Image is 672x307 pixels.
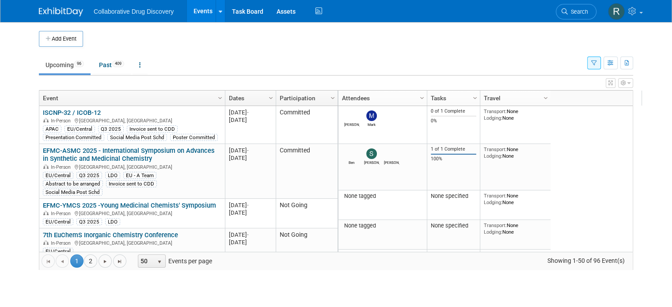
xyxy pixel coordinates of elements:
span: Transport: [484,222,507,228]
span: Collaborative Drug Discovery [94,8,174,15]
div: Mark Garlinghouse [364,121,380,127]
img: Ben Retamal [346,148,357,159]
a: Go to the last page [113,254,126,268]
span: In-Person [51,164,73,170]
div: None None [484,146,547,159]
span: Transport: [484,108,507,114]
a: Column Settings [541,91,551,104]
a: Past409 [92,57,131,73]
div: [DATE] [229,209,272,216]
div: APAC [43,125,61,133]
a: Column Settings [471,91,480,104]
span: 1 [70,254,84,268]
span: 50 [138,255,153,267]
a: Tasks [431,91,474,106]
td: Not Going [276,228,338,258]
span: Go to the last page [116,258,123,265]
div: None tagged [342,222,424,229]
td: Committed [276,106,338,144]
a: 7th EuChemS Inorganic Chemistry Conference [43,231,178,239]
div: EU/Central [65,125,95,133]
img: In-Person Event [43,240,49,245]
a: Column Settings [216,91,225,104]
a: EFMC-YMCS 2025 -Young Medicinal Chemists' Symposium [43,201,216,209]
span: Transport: [484,146,507,152]
span: In-Person [51,211,73,216]
div: [DATE] [229,201,272,209]
div: Invoice sent to CDD [127,125,178,133]
div: 1 of 1 Complete [431,146,477,152]
img: ExhibitDay [39,8,83,16]
div: 0% [431,118,477,124]
div: 0 of 1 Complete [431,108,477,114]
a: EFMC-ASMC 2025 - International Symposium on Advances in Synthetic and Medicinal Chemistry [43,147,215,163]
span: Transport: [484,193,507,199]
div: [GEOGRAPHIC_DATA], [GEOGRAPHIC_DATA] [43,117,221,124]
a: Travel [484,91,545,106]
td: Committed [276,144,338,199]
a: Column Settings [418,91,427,104]
img: Mark Garlinghouse [366,110,377,121]
div: EU/Central [43,172,73,179]
a: 2 [84,254,97,268]
span: Lodging: [484,229,502,235]
span: Events per page [127,254,221,268]
div: None specified [431,193,477,200]
div: None specified [431,222,477,229]
div: Q3 2025 [76,172,102,179]
div: Susana Tomasio [364,159,380,165]
span: Search [568,8,588,15]
a: Column Settings [266,91,276,104]
div: Q3 2025 [76,218,102,225]
span: Lodging: [484,153,502,159]
span: - [247,109,249,116]
button: Add Event [39,31,83,47]
a: Column Settings [328,91,338,104]
div: [DATE] [229,116,272,124]
img: In-Person Event [43,211,49,215]
a: ISCNP-32 / ICOB-12 [43,109,101,117]
a: Go to the previous page [56,254,69,268]
div: Q3 2025 [98,125,124,133]
div: [GEOGRAPHIC_DATA], [GEOGRAPHIC_DATA] [43,239,221,246]
div: [GEOGRAPHIC_DATA], [GEOGRAPHIC_DATA] [43,209,221,217]
div: [GEOGRAPHIC_DATA], [GEOGRAPHIC_DATA] [43,163,221,171]
img: Eric Gifford [346,110,357,121]
div: [DATE] [229,154,272,162]
a: Go to the next page [99,254,112,268]
div: Social Media Post Schd [107,134,167,141]
span: 409 [112,61,124,67]
div: LDO [105,218,120,225]
span: Column Settings [267,95,274,102]
div: [DATE] [229,147,272,154]
span: - [247,147,249,154]
img: In-Person Event [43,164,49,169]
div: Abstract to be arranged [43,180,103,187]
span: - [247,202,249,208]
div: Invoice sent to CDD [106,180,157,187]
span: Go to the next page [102,258,109,265]
span: In-Person [51,118,73,124]
span: Go to the previous page [59,258,66,265]
img: Susana Tomasio [366,148,377,159]
span: Go to the first page [45,258,52,265]
div: [DATE] [229,239,272,246]
span: Column Settings [542,95,549,102]
span: Lodging: [484,115,502,121]
img: Mariana Vaschetto [386,148,397,159]
img: In-Person Event [43,118,49,122]
div: Poster Committed [170,134,218,141]
span: Column Settings [418,95,425,102]
span: Lodging: [484,199,502,205]
a: Search [556,4,596,19]
div: EU/Central [43,218,73,225]
div: None tagged [342,193,424,200]
div: Ben Retamal [344,159,360,165]
div: None None [484,193,547,205]
span: Column Settings [216,95,224,102]
a: Attendees [342,91,421,106]
div: [DATE] [229,109,272,116]
a: Participation [280,91,332,106]
a: Go to the first page [42,254,55,268]
span: select [156,258,163,265]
